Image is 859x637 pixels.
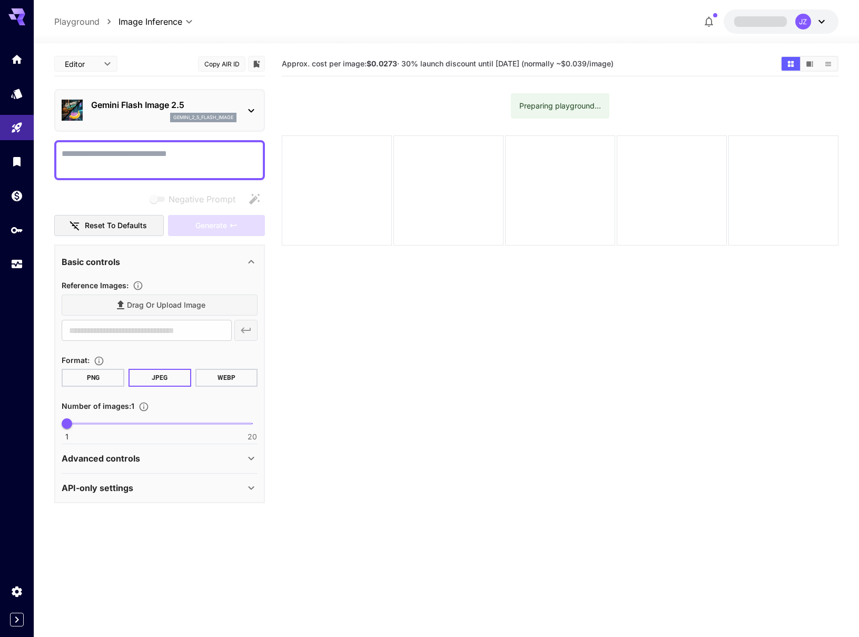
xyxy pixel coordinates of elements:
button: JPEG [129,369,191,387]
span: Negative Prompt [169,193,235,205]
button: Show images in list view [819,57,837,71]
div: Library [11,155,23,168]
b: $0.0273 [367,59,397,68]
button: JZ [724,9,838,34]
div: Playground [11,121,23,134]
button: Show images in grid view [782,57,800,71]
nav: breadcrumb [54,15,119,28]
div: Preparing playground... [519,96,601,115]
p: Gemini Flash Image 2.5 [91,99,236,111]
button: PNG [62,369,124,387]
div: Models [11,87,23,100]
button: Specify how many images to generate in a single request. Each image generation will be charged se... [134,401,153,412]
button: Copy AIR ID [198,56,245,72]
a: Playground [54,15,100,28]
div: Usage [11,258,23,271]
div: Show images in grid viewShow images in video viewShow images in list view [781,56,838,72]
p: Basic controls [62,256,120,268]
p: Advanced controls [62,452,140,465]
div: API-only settings [62,475,258,501]
div: Gemini Flash Image 2.5gemini_2_5_flash_image [62,94,258,126]
span: 20 [248,432,257,442]
span: 1 [65,432,68,442]
div: Wallet [11,189,23,202]
span: Approx. cost per image: · 30% launch discount until [DATE] (normally ~$0.039/image) [282,59,614,68]
button: WEBP [195,369,258,387]
div: Home [11,53,23,66]
button: Expand sidebar [10,613,24,626]
span: Image Inference [119,15,182,28]
span: Reference Images : [62,281,129,290]
div: Advanced controls [62,446,258,471]
span: Editor [65,58,97,70]
p: API-only settings [62,482,133,494]
div: Settings [11,585,23,598]
span: Negative prompts are not compatible with the selected model. [147,192,244,205]
div: API Keys [11,223,23,237]
button: Reset to defaults [54,215,164,237]
div: Basic controls [62,249,258,275]
button: Show images in video view [801,57,819,71]
button: Choose the file format for the output image. [90,356,108,366]
button: Upload a reference image to guide the result. This is needed for Image-to-Image or Inpainting. Su... [129,280,147,291]
span: Format : [62,356,90,365]
span: Number of images : 1 [62,401,134,410]
div: JZ [795,14,811,30]
button: Add to library [252,57,261,70]
p: gemini_2_5_flash_image [173,114,233,121]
